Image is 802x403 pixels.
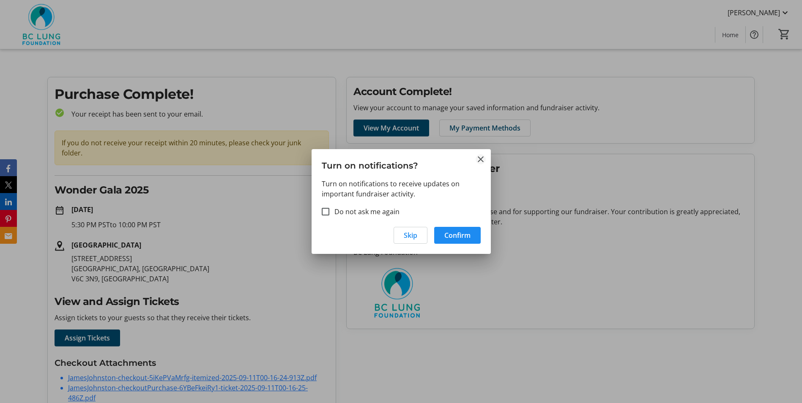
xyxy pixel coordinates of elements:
[404,230,417,240] span: Skip
[394,227,427,244] button: Skip
[322,179,481,199] p: Turn on notifications to receive updates on important fundraiser activity.
[434,227,481,244] button: Confirm
[329,207,400,217] label: Do not ask me again
[444,230,471,240] span: Confirm
[312,149,491,178] h3: Turn on notifications?
[476,154,486,164] button: Close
